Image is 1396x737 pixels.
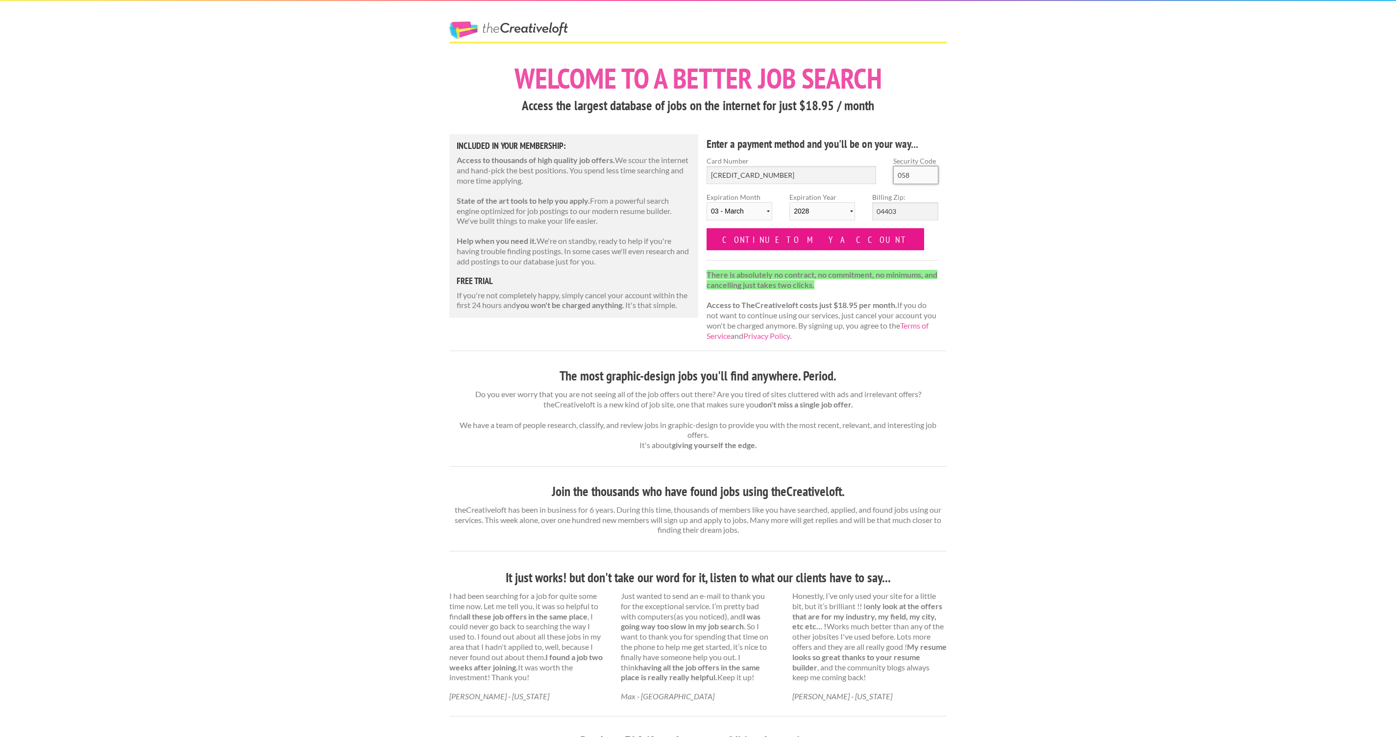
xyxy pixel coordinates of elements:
p: I had been searching for a job for quite some time now. Let me tell you, it was so helpful to fin... [449,591,604,683]
label: Billing Zip: [872,192,938,202]
p: Do you ever worry that you are not seeing all of the job offers out there? Are you tired of sites... [449,389,947,451]
strong: Help when you need it. [457,236,537,245]
p: If you do not want to continue using our services, just cancel your account you won't be charged ... [707,270,938,341]
p: If you're not completely happy, simply cancel your account within the first 24 hours and . It's t... [457,290,691,311]
h3: It just works! but don't take our word for it, listen to what our clients have to say... [449,569,947,587]
strong: My resume looks so great thanks to your resume builder [792,642,947,672]
select: Expiration Year [789,202,855,220]
p: We're on standby, ready to help if you're having trouble finding postings. In some cases we'll ev... [457,236,691,266]
h3: The most graphic-design jobs you'll find anywhere. Period. [449,367,947,385]
p: Honestly, I’ve only used your site for a little bit, but it’s brilliant !! I Works much better th... [792,591,947,683]
p: theCreativeloft has been in business for 6 years. During this time, thousands of members like you... [449,505,947,535]
cite: Max - [GEOGRAPHIC_DATA] [621,691,714,701]
h5: free trial [457,277,691,285]
label: Expiration Month [707,192,772,228]
strong: having all the job offers in the same place is really really helpful. [621,663,760,682]
h4: Enter a payment method and you'll be on your way... [707,136,938,152]
strong: all these job offers in the same place [463,612,588,621]
p: We scour the internet and hand-pick the best positions. You spend less time searching and more ti... [457,155,691,186]
strong: giving yourself the edge. [672,440,757,450]
a: Privacy Policy [743,331,790,340]
cite: [PERSON_NAME] - [US_STATE] [449,691,549,701]
a: The Creative Loft [449,22,568,39]
strong: Access to TheCreativeloft costs just $18.95 per month. [707,300,897,309]
cite: [PERSON_NAME] - [US_STATE] [792,691,892,701]
strong: There is absolutely no contract, no commitment, no minimums, and cancelling just takes two clicks. [707,270,937,289]
strong: Access to thousands of high quality job offers. [457,155,615,165]
strong: only look at the offers that are for my industry, my field, my city, etc etc… ! [792,601,942,631]
h5: Included in Your Membership: [457,142,691,150]
select: Expiration Month [707,202,772,220]
h3: Join the thousands who have found jobs using theCreativeloft. [449,482,947,501]
a: Terms of Service [707,321,929,340]
label: Card Number [707,156,876,166]
strong: I was going way too slow in my job search [621,612,760,631]
label: Expiration Year [789,192,855,228]
strong: don't miss a single job offer. [759,400,853,409]
h3: Access the largest database of jobs on the internet for just $18.95 / month [449,96,947,115]
strong: you won't be charged anything [516,300,622,309]
label: Security Code [893,156,938,166]
p: From a powerful search engine optimized for job postings to our modern resume builder. We've buil... [457,196,691,226]
p: Just wanted to send an e-mail to thank you for the exceptional service. I’m pretty bad with compu... [621,591,775,683]
strong: I found a job two weeks after joining. [449,652,603,672]
strong: State of the art tools to help you apply. [457,196,590,205]
h1: Welcome to a better job search [449,64,947,93]
input: Continue to my account [707,228,924,250]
